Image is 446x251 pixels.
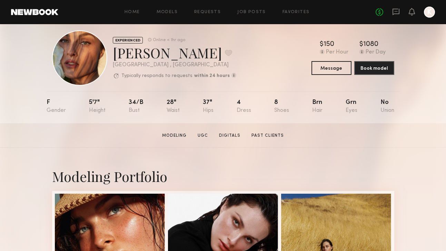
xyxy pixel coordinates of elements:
a: Favorites [283,10,310,15]
p: Typically responds to requests [121,74,192,78]
a: Job Posts [237,10,266,15]
a: Requests [194,10,221,15]
div: [PERSON_NAME] [113,44,236,62]
a: Models [157,10,178,15]
div: No [380,99,394,114]
a: Past Clients [249,133,287,139]
div: 37" [203,99,214,114]
a: UGC [195,133,211,139]
div: $ [320,41,324,48]
div: [GEOGRAPHIC_DATA] , [GEOGRAPHIC_DATA] [113,62,236,68]
a: Digitals [216,133,243,139]
div: 4 [237,99,251,114]
button: Message [311,61,351,75]
div: Grn [346,99,357,114]
button: Book model [354,61,394,75]
div: Brn [312,99,323,114]
div: 1080 [363,41,378,48]
div: 34/b [129,99,143,114]
a: Modeling [159,133,189,139]
div: EXPERIENCED [113,37,143,44]
div: 28" [167,99,180,114]
div: $ [359,41,363,48]
a: Home [125,10,140,15]
div: Per Hour [326,49,348,56]
div: F [47,99,66,114]
a: K [424,7,435,18]
div: 5'7" [89,99,106,114]
div: 150 [324,41,334,48]
div: Modeling Portfolio [52,167,394,185]
div: 8 [274,99,289,114]
div: Online < 1hr ago [153,38,185,42]
b: within 24 hours [194,74,230,78]
div: Per Day [366,49,386,56]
